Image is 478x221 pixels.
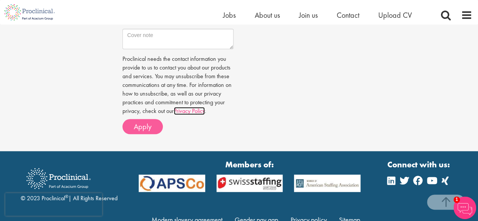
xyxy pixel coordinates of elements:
a: Upload CV [378,10,412,20]
img: Proclinical Recruitment [21,163,96,194]
a: Privacy Policy [174,107,205,115]
a: Join us [299,10,318,20]
img: APSCo [288,175,366,192]
strong: Members of: [139,159,361,170]
a: Contact [337,10,359,20]
span: Apply [134,122,152,131]
iframe: reCAPTCHA [5,193,102,216]
strong: Connect with us: [387,159,452,170]
span: 1 [453,196,460,203]
img: Chatbot [453,196,476,219]
a: About us [255,10,280,20]
img: APSCo [133,175,211,192]
p: Proclinical needs the contact information you provide to us to contact you about our products and... [122,55,234,115]
a: Jobs [223,10,236,20]
button: Apply [122,119,163,134]
div: © 2023 Proclinical | All Rights Reserved [21,162,118,203]
img: APSCo [211,175,289,192]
